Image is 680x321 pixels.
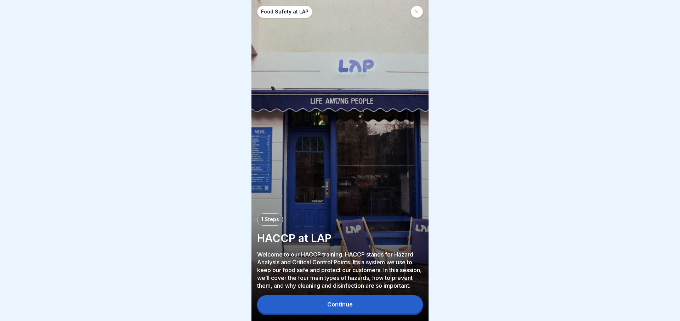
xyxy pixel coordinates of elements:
div: Continue [327,301,353,308]
button: Continue [257,295,423,314]
p: Food Safety at LAP [261,9,308,15]
p: 1 Steps [261,216,279,223]
p: HACCP at LAP [257,231,423,245]
p: Welcome to our HACCP training. HACCP stands for Hazard Analysis and Critical Control Points. It’s... [257,250,423,289]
